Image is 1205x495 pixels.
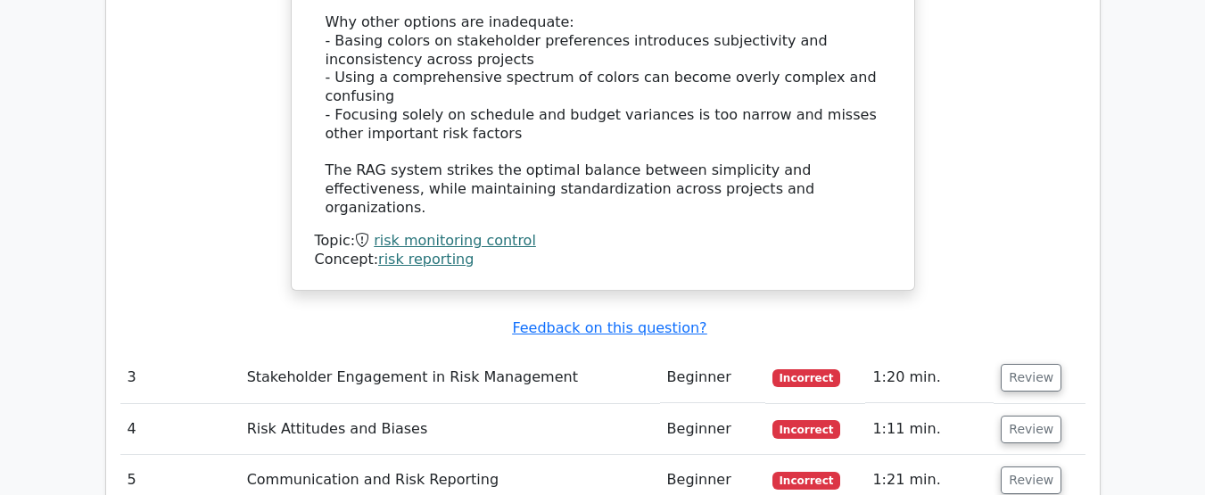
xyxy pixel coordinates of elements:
[1001,416,1061,443] button: Review
[315,232,891,251] div: Topic:
[865,352,994,403] td: 1:20 min.
[240,404,660,455] td: Risk Attitudes and Biases
[120,404,240,455] td: 4
[120,352,240,403] td: 3
[315,251,891,269] div: Concept:
[660,352,765,403] td: Beginner
[374,232,536,249] a: risk monitoring control
[772,472,841,490] span: Incorrect
[378,251,474,268] a: risk reporting
[1001,466,1061,494] button: Review
[865,404,994,455] td: 1:11 min.
[772,369,841,387] span: Incorrect
[772,420,841,438] span: Incorrect
[512,319,706,336] a: Feedback on this question?
[660,404,765,455] td: Beginner
[240,352,660,403] td: Stakeholder Engagement in Risk Management
[1001,364,1061,392] button: Review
